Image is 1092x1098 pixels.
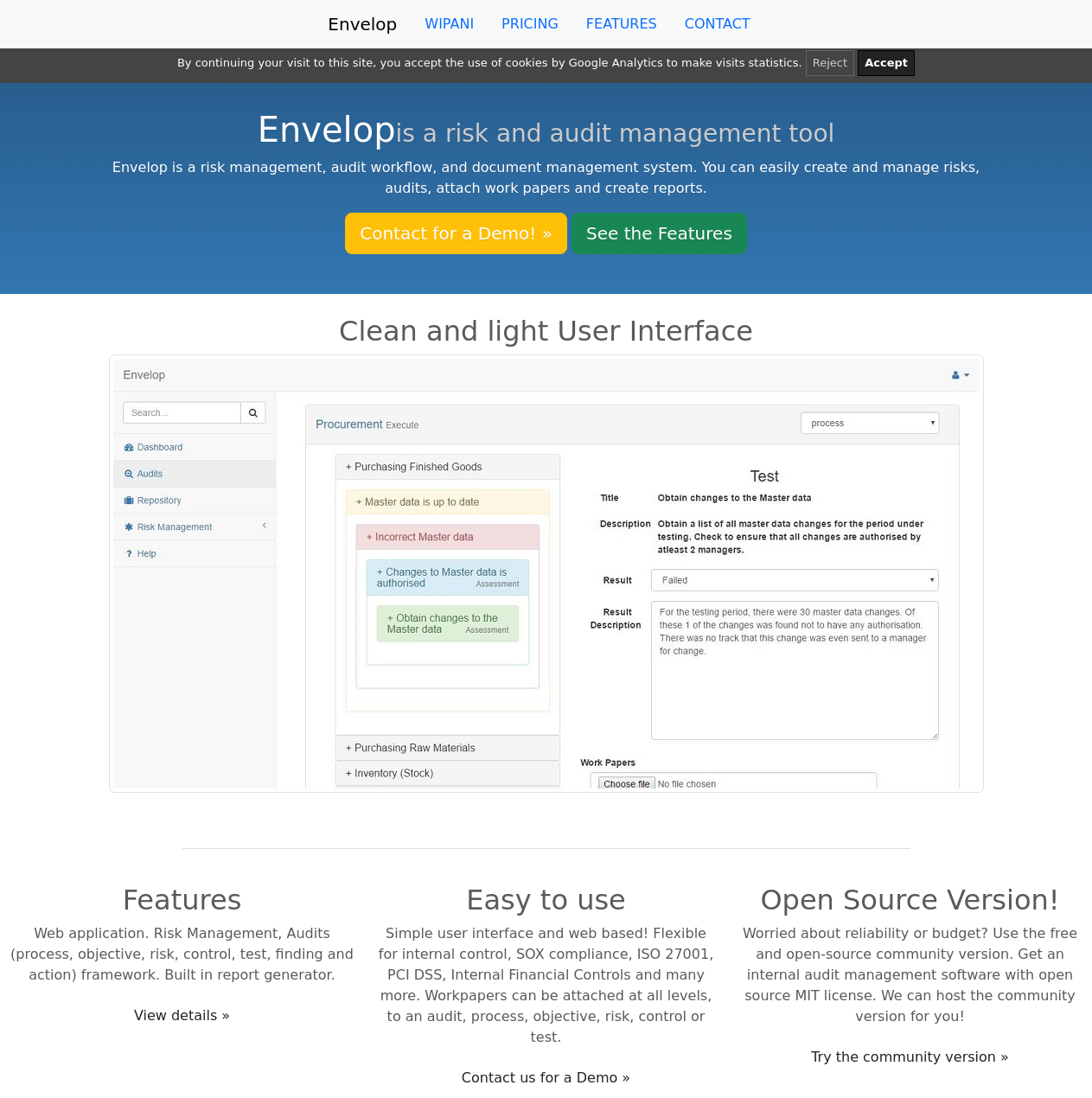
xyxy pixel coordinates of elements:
[450,1062,642,1095] a: Contact us for a Demo »
[328,7,397,41] a: Envelop
[858,50,915,76] button: Accept
[396,119,835,148] small: is a risk and audit management tool
[374,884,718,916] h2: Easy to use
[10,923,354,986] p: Web application. Risk Management, Audits (process, objective, risk, control, test, finding and ac...
[738,923,1082,1027] p: Worried about reliability or budget? Use the free and open-source community version. Get an inter...
[177,56,802,69] span: By continuing your visit to this site, you accept the use of cookies by Google Analytics to make ...
[123,999,241,1032] a: View details »
[572,213,747,254] a: See the Features
[88,157,1004,199] p: Envelop is a risk management, audit workflow, and document management system. You can easily crea...
[488,7,572,41] a: PRICING
[738,884,1082,916] h2: Open Source Version!
[345,213,567,254] a: Contact for a Demo! »
[10,884,354,916] h2: Features
[806,50,854,76] button: Reject
[572,7,671,41] a: FEATURES
[671,7,764,41] a: CONTACT
[374,923,718,1048] p: Simple user interface and web based! Flexible for internal control, SOX compliance, ISO 27001, PC...
[800,1041,1020,1074] a: Try the community version »
[109,354,984,793] img: An example of an audit excution page.
[88,109,1004,150] h1: Envelop
[411,7,488,41] a: WIPANI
